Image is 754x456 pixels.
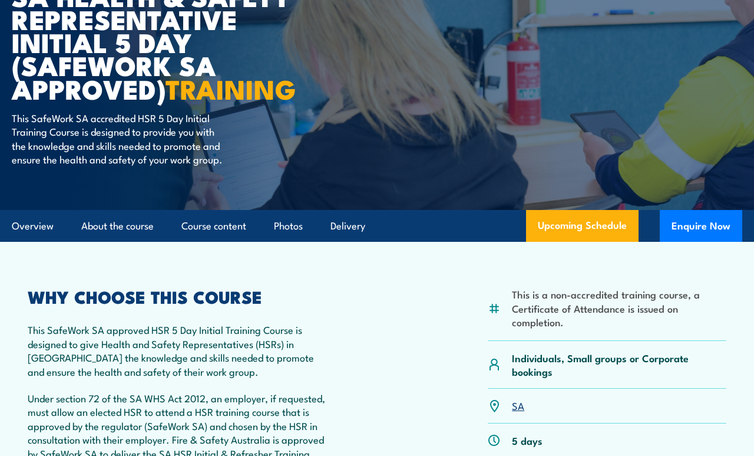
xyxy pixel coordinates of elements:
[12,111,227,166] p: This SafeWork SA accredited HSR 5 Day Initial Training Course is designed to provide you with the...
[81,211,154,242] a: About the course
[166,68,296,109] strong: TRAINING
[512,351,726,379] p: Individuals, Small groups or Corporate bookings
[181,211,246,242] a: Course content
[274,211,303,242] a: Photos
[330,211,365,242] a: Delivery
[660,210,742,242] button: Enquire Now
[512,434,543,447] p: 5 days
[12,211,54,242] a: Overview
[526,210,639,242] a: Upcoming Schedule
[512,398,524,412] a: SA
[28,323,330,378] p: This SafeWork SA approved HSR 5 Day Initial Training Course is designed to give Health and Safety...
[512,287,726,329] li: This is a non-accredited training course, a Certificate of Attendance is issued on completion.
[28,288,330,304] h2: WHY CHOOSE THIS COURSE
